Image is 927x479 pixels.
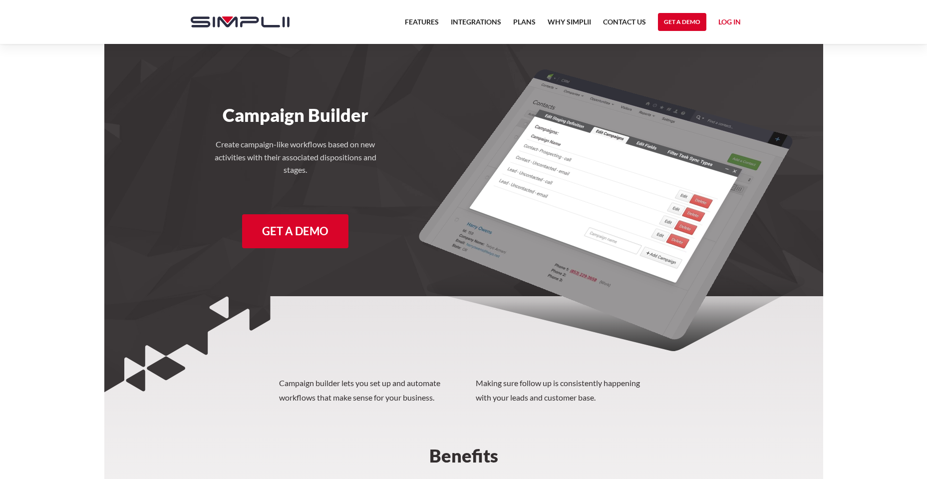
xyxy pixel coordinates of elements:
a: Contact US [603,16,646,34]
a: Features [405,16,439,34]
h1: Campaign Builder [181,104,411,126]
a: Integrations [451,16,501,34]
a: Get a Demo [242,214,348,248]
a: Get a Demo [658,13,706,31]
a: Why Simplii [548,16,591,34]
img: Simplii [191,16,290,27]
a: Plans [513,16,536,34]
h4: Create campaign-like workflows based on new activities with their associated dispositions and sta... [206,138,385,176]
a: Log in [718,16,741,31]
h2: Benefits [279,447,648,465]
p: Campaign builder lets you set up and automate workflows that make sense for your business. Making... [279,376,648,405]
